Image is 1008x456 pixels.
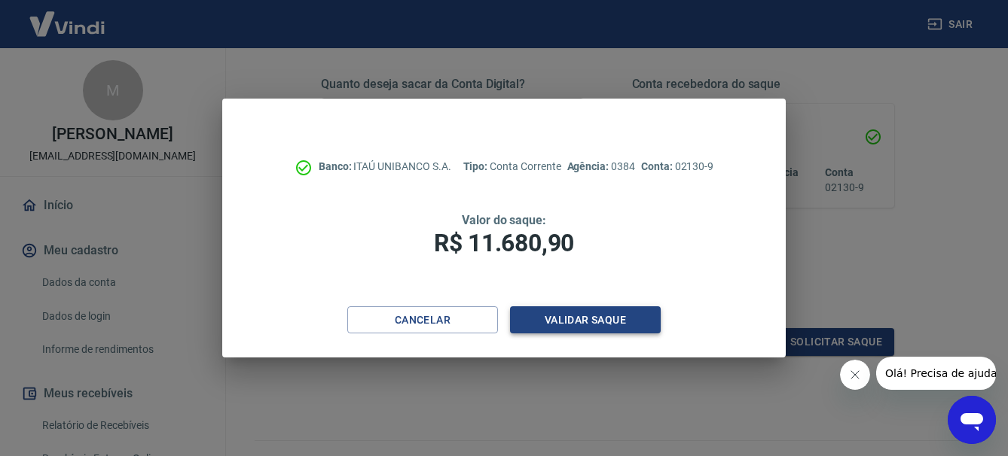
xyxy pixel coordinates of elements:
p: ITAÚ UNIBANCO S.A. [319,159,451,175]
iframe: Fechar mensagem [840,360,870,390]
span: Agência: [567,160,612,172]
iframe: Botão para abrir a janela de mensagens [948,396,996,444]
span: R$ 11.680,90 [434,229,574,257]
span: Tipo: [463,160,490,172]
button: Cancelar [347,306,498,334]
span: Conta: [641,160,675,172]
button: Validar saque [510,306,661,334]
span: Valor do saque: [462,213,546,227]
iframe: Mensagem da empresa [876,357,996,390]
p: Conta Corrente [463,159,561,175]
p: 02130-9 [641,159,713,175]
p: 0384 [567,159,635,175]
span: Banco: [319,160,354,172]
span: Olá! Precisa de ajuda? [9,11,127,23]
